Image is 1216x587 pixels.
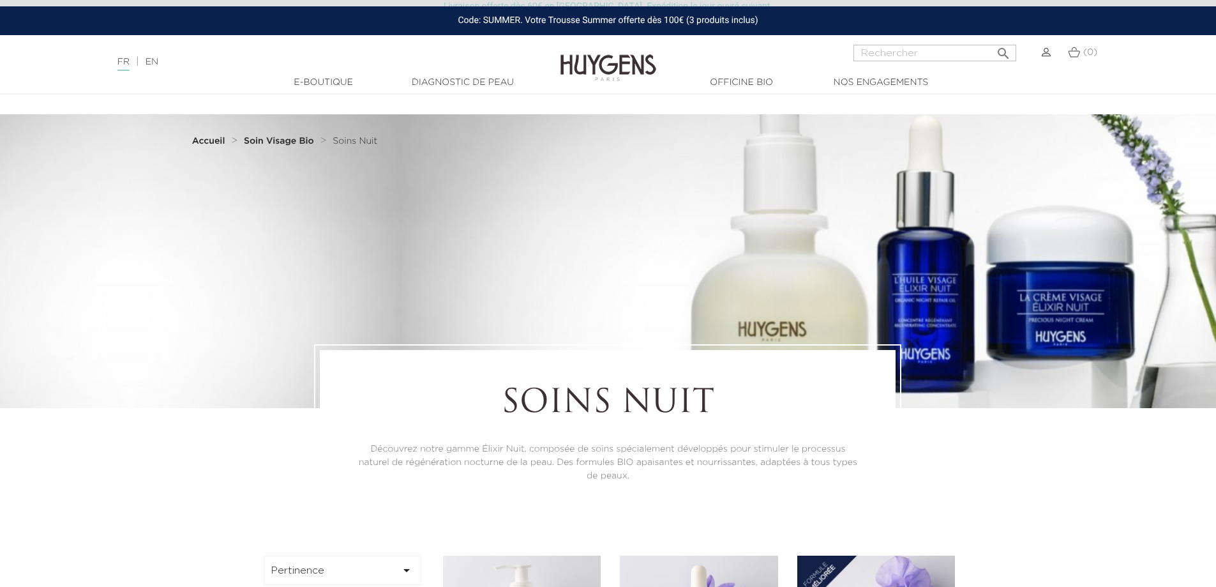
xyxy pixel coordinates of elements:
div: | [111,54,497,70]
a: Diagnostic de peau [399,76,527,89]
a: Soins Nuit [333,136,377,146]
h1: Soins Nuit [355,385,860,423]
p: Découvrez notre gamme Élixir Nuit, composée de soins spécialement développés pour stimuler le pro... [355,443,860,483]
a: FR [117,57,130,71]
i:  [996,42,1011,57]
input: Rechercher [853,45,1016,61]
a: Soin Visage Bio [244,136,317,146]
button:  [992,41,1015,58]
span: Soins Nuit [333,137,377,146]
button: Pertinence [264,556,422,585]
i:  [399,563,414,578]
a: EN [146,57,158,66]
strong: Soin Visage Bio [244,137,314,146]
img: Huygens [560,34,656,83]
span: (0) [1083,48,1097,57]
a: Nos engagements [817,76,945,89]
a: Accueil [192,136,228,146]
strong: Accueil [192,137,225,146]
a: E-Boutique [260,76,387,89]
a: Officine Bio [678,76,806,89]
